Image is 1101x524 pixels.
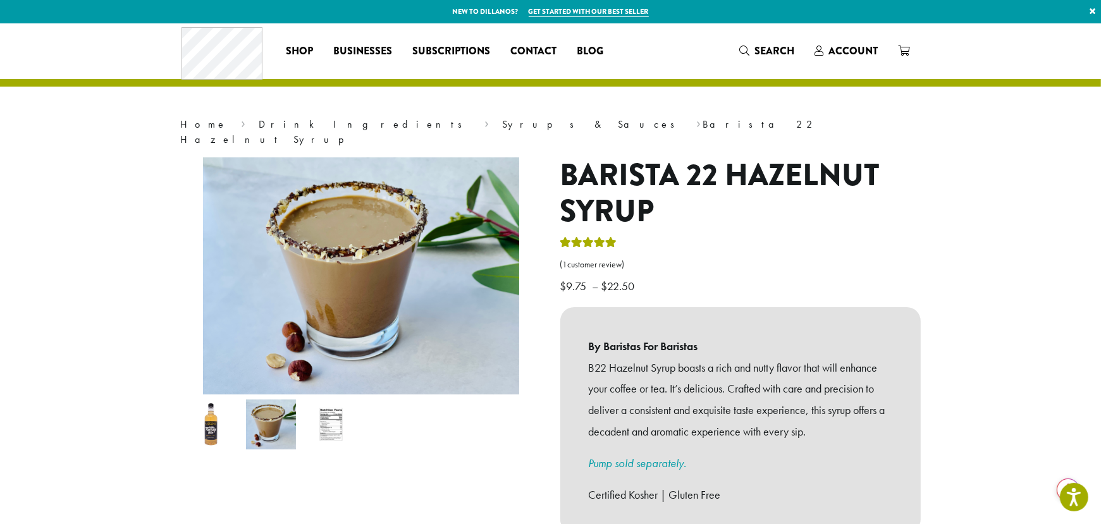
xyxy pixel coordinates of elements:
[601,279,608,293] span: $
[502,118,683,131] a: Syrups & Sauces
[593,279,599,293] span: –
[412,44,490,59] span: Subscriptions
[560,259,921,271] a: (1customer review)
[186,399,236,449] img: Barista 22 Hazelnut Syrup
[601,279,638,293] bdi: 22.50
[560,235,617,254] div: Rated 5.00 out of 5
[589,336,892,357] b: By Baristas For Baristas
[730,40,805,61] a: Search
[241,113,245,132] span: ›
[589,456,687,470] a: Pump sold separately.
[755,44,795,58] span: Search
[560,279,590,293] bdi: 9.75
[560,157,921,230] h1: Barista 22 Hazelnut Syrup
[181,118,228,131] a: Home
[181,117,921,147] nav: Breadcrumb
[484,113,489,132] span: ›
[529,6,649,17] a: Get started with our best seller
[589,484,892,506] p: Certified Kosher | Gluten Free
[829,44,878,58] span: Account
[510,44,557,59] span: Contact
[276,41,323,61] a: Shop
[246,399,296,449] img: Barista 22 Hazelnut Syrup - Image 2
[696,113,701,132] span: ›
[563,259,568,270] span: 1
[306,399,356,449] img: Barista 22 Hazelnut Syrup - Image 3
[259,118,471,131] a: Drink Ingredients
[560,279,567,293] span: $
[589,357,892,442] p: B22 Hazelnut Syrup boasts a rich and nutty flavor that will enhance your coffee or tea. It’s deli...
[286,44,313,59] span: Shop
[577,44,603,59] span: Blog
[333,44,392,59] span: Businesses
